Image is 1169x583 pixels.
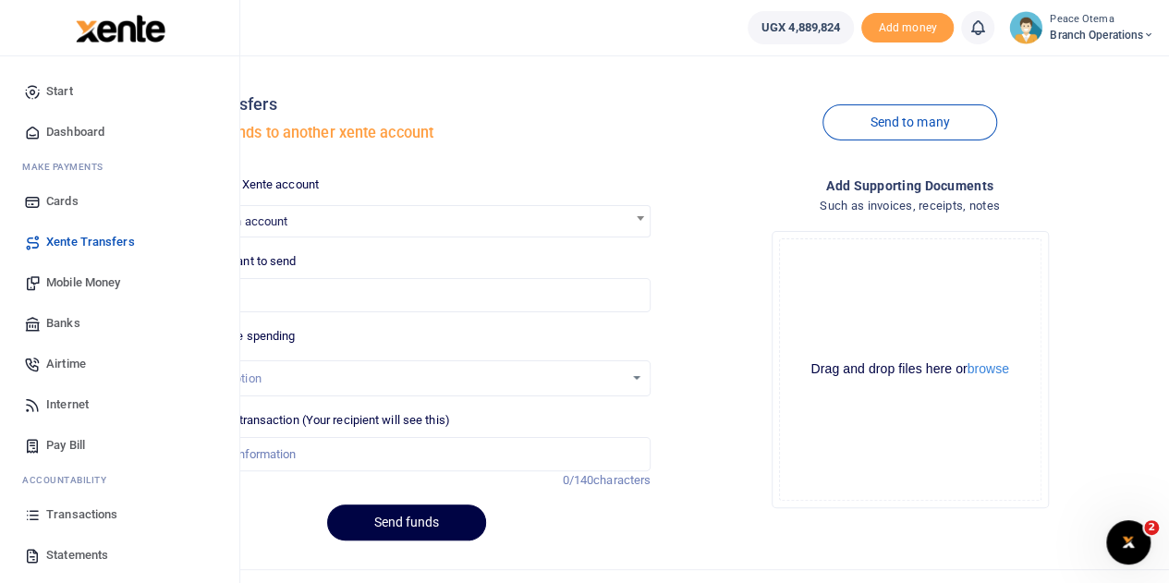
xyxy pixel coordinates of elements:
[822,104,996,140] a: Send to many
[1009,11,1042,44] img: profile-user
[15,222,225,262] a: Xente Transfers
[1106,520,1151,565] iframe: Intercom live chat
[162,124,651,142] h5: Transfer funds to another xente account
[15,535,225,576] a: Statements
[46,314,80,333] span: Banks
[46,192,79,211] span: Cards
[46,546,108,565] span: Statements
[176,370,624,388] div: Select an option
[74,20,165,34] a: logo-small logo-large logo-large
[780,360,1041,378] div: Drag and drop files here or
[15,303,225,344] a: Banks
[15,262,225,303] a: Mobile Money
[563,473,594,487] span: 0/140
[46,436,85,455] span: Pay Bill
[665,196,1154,216] h4: Such as invoices, receipts, notes
[162,205,651,237] span: Search for an account
[46,505,117,524] span: Transactions
[15,152,225,181] li: M
[861,13,954,43] li: Toup your wallet
[31,160,104,174] span: ake Payments
[162,437,651,472] input: Enter extra information
[1050,12,1154,28] small: Peace Otema
[162,94,651,115] h4: Xente transfers
[15,384,225,425] a: Internet
[740,11,861,44] li: Wallet ballance
[15,344,225,384] a: Airtime
[748,11,854,44] a: UGX 4,889,824
[593,473,651,487] span: characters
[15,71,225,112] a: Start
[665,176,1154,196] h4: Add supporting Documents
[46,273,120,292] span: Mobile Money
[163,206,650,235] span: Search for an account
[1050,27,1154,43] span: Branch Operations
[1009,11,1154,44] a: profile-user Peace Otema Branch Operations
[1144,520,1159,535] span: 2
[861,19,954,33] a: Add money
[162,411,450,430] label: Memo for this transaction (Your recipient will see this)
[772,231,1049,508] div: File Uploader
[15,425,225,466] a: Pay Bill
[46,233,135,251] span: Xente Transfers
[162,278,651,313] input: UGX
[15,112,225,152] a: Dashboard
[15,494,225,535] a: Transactions
[15,181,225,222] a: Cards
[861,13,954,43] span: Add money
[46,123,104,141] span: Dashboard
[46,395,89,414] span: Internet
[761,18,840,37] span: UGX 4,889,824
[76,15,165,43] img: logo-large
[36,473,106,487] span: countability
[327,504,486,540] button: Send funds
[968,362,1009,375] button: browse
[46,355,86,373] span: Airtime
[15,466,225,494] li: Ac
[46,82,73,101] span: Start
